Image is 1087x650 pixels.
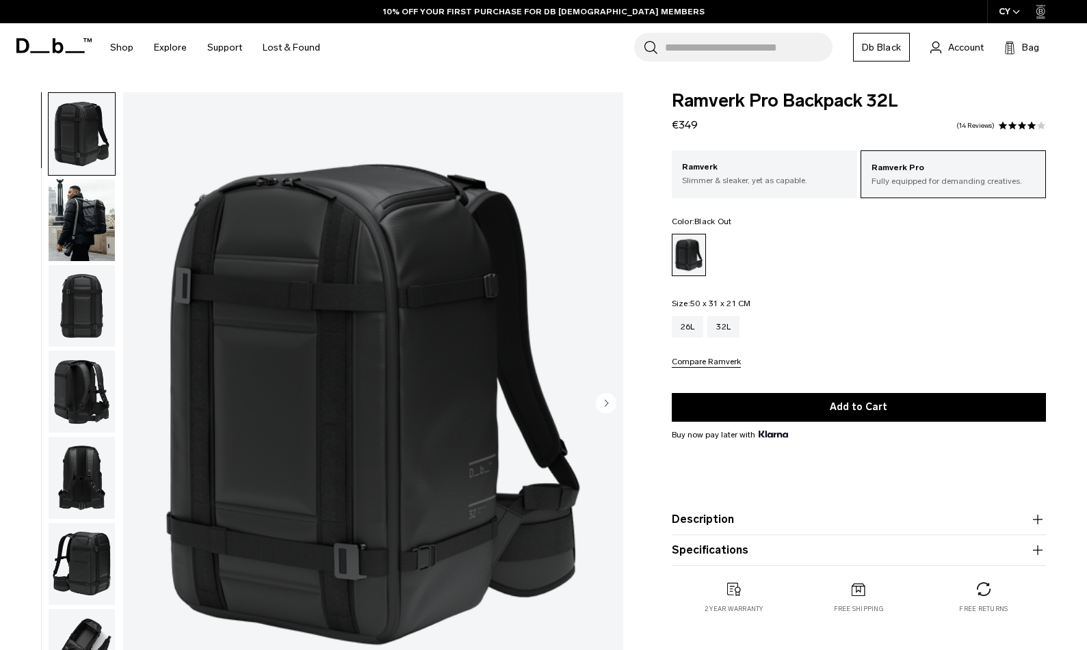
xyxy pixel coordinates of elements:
[672,299,751,308] legend: Size:
[48,265,116,348] button: Ramverk Pro Backpack 32L Black Out
[263,23,320,72] a: Lost & Found
[672,393,1046,422] button: Add to Cart
[49,523,115,605] img: Ramverk Pro Backpack 32L Black Out
[1022,40,1039,55] span: Bag
[872,175,1035,187] p: Fully equipped for demanding creatives.
[48,522,116,606] button: Ramverk Pro Backpack 32L Black Out
[672,234,706,276] a: Black Out
[49,351,115,433] img: Ramverk Pro Backpack 32L Black Out
[49,93,115,175] img: Ramverk Pro Backpack 32L Black Out
[672,316,704,338] a: 26L
[48,436,116,519] button: Ramverk Pro Backpack 32L Black Out
[48,350,116,433] button: Ramverk Pro Backpack 32L Black Out
[596,392,616,416] button: Next slide
[956,122,995,129] a: 14 reviews
[682,161,847,174] p: Ramverk
[383,5,705,18] a: 10% OFF YOUR FIRST PURCHASE FOR DB [DEMOGRAPHIC_DATA] MEMBERS
[1004,39,1039,55] button: Bag
[672,429,788,441] span: Buy now pay later with
[100,23,330,72] nav: Main Navigation
[707,316,739,338] a: 32L
[672,118,698,131] span: €349
[690,299,751,308] span: 50 x 31 x 21 CM
[694,217,731,226] span: Black Out
[872,161,1035,175] p: Ramverk Pro
[959,604,1008,614] p: Free returns
[49,437,115,519] img: Ramverk Pro Backpack 32L Black Out
[672,92,1046,110] span: Ramverk Pro Backpack 32L
[672,511,1046,528] button: Description
[672,357,741,368] button: Compare Ramverk
[672,542,1046,558] button: Specifications
[110,23,133,72] a: Shop
[948,40,984,55] span: Account
[48,178,116,262] button: Ramverk Pro Backpack 32L Black Out
[49,179,115,261] img: Ramverk Pro Backpack 32L Black Out
[853,33,910,62] a: Db Black
[154,23,187,72] a: Explore
[672,150,857,197] a: Ramverk Slimmer & sleaker, yet as capable.
[834,604,884,614] p: Free shipping
[930,39,984,55] a: Account
[705,604,763,614] p: 2 year warranty
[49,265,115,347] img: Ramverk Pro Backpack 32L Black Out
[48,92,116,176] button: Ramverk Pro Backpack 32L Black Out
[672,217,732,226] legend: Color:
[682,174,847,187] p: Slimmer & sleaker, yet as capable.
[759,431,788,437] img: {"height" => 20, "alt" => "Klarna"}
[207,23,242,72] a: Support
